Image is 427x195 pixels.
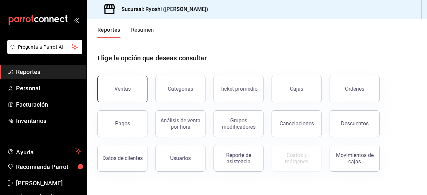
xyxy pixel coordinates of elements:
span: Facturación [16,100,81,109]
div: Datos de clientes [102,155,143,161]
a: Pregunta a Parrot AI [5,48,82,55]
button: open_drawer_menu [73,17,79,23]
button: Cajas [272,76,322,102]
div: Costos y márgenes [276,152,317,165]
div: Movimientos de cajas [334,152,375,165]
span: Reportes [16,67,81,76]
span: Ayuda [16,147,72,155]
button: Descuentos [330,110,380,137]
h1: Elige la opción que deseas consultar [97,53,207,63]
button: Categorías [155,76,205,102]
button: Grupos modificadores [213,110,264,137]
div: Ticket promedio [220,86,258,92]
button: Reportes [97,27,120,38]
button: Ventas [97,76,147,102]
span: Personal [16,84,81,93]
button: Resumen [131,27,154,38]
button: Usuarios [155,145,205,172]
button: Pregunta a Parrot AI [7,40,82,54]
span: [PERSON_NAME] [16,179,81,188]
span: Inventarios [16,116,81,125]
button: Pagos [97,110,147,137]
button: Órdenes [330,76,380,102]
h3: Sucursal: Ryoshi ([PERSON_NAME]) [116,5,208,13]
div: Descuentos [341,120,369,127]
button: Movimientos de cajas [330,145,380,172]
div: Órdenes [345,86,364,92]
button: Datos de clientes [97,145,147,172]
button: Análisis de venta por hora [155,110,205,137]
button: Contrata inventarios para ver este reporte [272,145,322,172]
div: Reporte de asistencia [218,152,259,165]
div: Pagos [115,120,130,127]
span: Pregunta a Parrot AI [18,44,72,51]
span: Recomienda Parrot [16,162,81,171]
div: navigation tabs [97,27,154,38]
div: Cajas [290,86,303,92]
div: Grupos modificadores [218,117,259,130]
div: Cancelaciones [280,120,314,127]
div: Análisis de venta por hora [160,117,201,130]
button: Ticket promedio [213,76,264,102]
div: Usuarios [170,155,191,161]
div: Categorías [168,86,193,92]
button: Reporte de asistencia [213,145,264,172]
div: Ventas [114,86,131,92]
button: Cancelaciones [272,110,322,137]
